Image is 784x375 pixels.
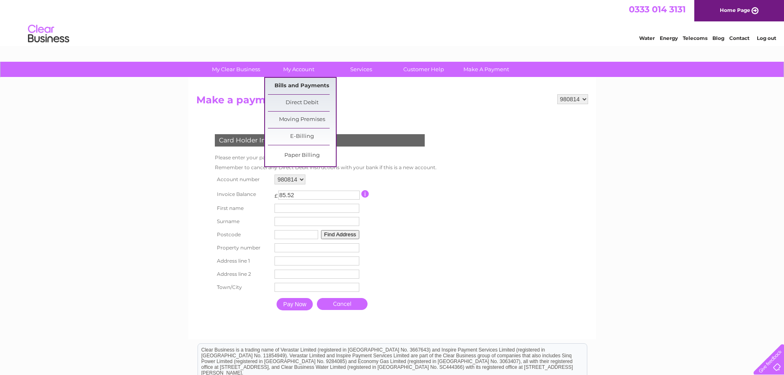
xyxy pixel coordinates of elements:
[660,35,678,41] a: Energy
[213,254,273,268] th: Address line 1
[277,298,313,310] input: Pay Now
[196,94,588,110] h2: Make a payment
[361,190,369,198] input: Information
[213,281,273,294] th: Town/City
[213,163,439,172] td: Remember to cancel any Direct Debit instructions with your bank if this is a new account.
[275,189,278,199] td: £
[327,62,395,77] a: Services
[213,241,273,254] th: Property number
[215,134,425,147] div: Card Holder Information
[268,147,336,164] a: Paper Billing
[268,112,336,128] a: Moving Premises
[213,228,273,241] th: Postcode
[268,95,336,111] a: Direct Debit
[213,215,273,228] th: Surname
[639,35,655,41] a: Water
[28,21,70,47] img: logo.png
[683,35,707,41] a: Telecoms
[390,62,458,77] a: Customer Help
[268,78,336,94] a: Bills and Payments
[213,172,273,186] th: Account number
[202,62,270,77] a: My Clear Business
[712,35,724,41] a: Blog
[317,298,368,310] a: Cancel
[198,5,587,40] div: Clear Business is a trading name of Verastar Limited (registered in [GEOGRAPHIC_DATA] No. 3667643...
[213,202,273,215] th: First name
[629,4,686,14] a: 0333 014 3131
[213,153,439,163] td: Please enter your payment card details below.
[265,62,333,77] a: My Account
[213,186,273,202] th: Invoice Balance
[213,268,273,281] th: Address line 2
[268,128,336,145] a: E-Billing
[321,230,360,239] button: Find Address
[757,35,776,41] a: Log out
[729,35,749,41] a: Contact
[452,62,520,77] a: Make A Payment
